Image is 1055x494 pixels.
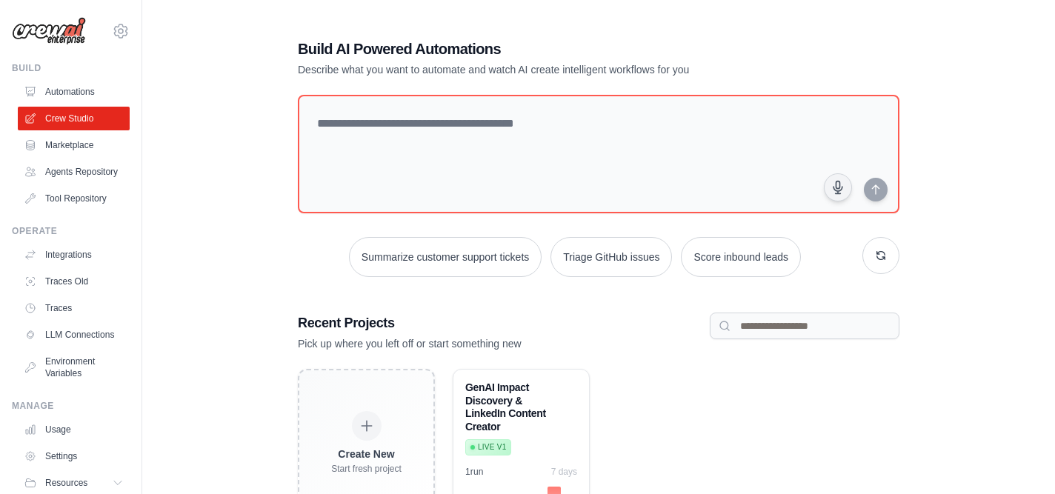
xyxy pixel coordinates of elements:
a: Settings [18,444,130,468]
button: Click to speak your automation idea [824,173,852,201]
button: Triage GitHub issues [550,237,672,277]
div: 7 days [551,466,577,478]
button: Score inbound leads [681,237,801,277]
div: Start fresh project [331,463,402,475]
p: Describe what you want to automate and watch AI create intelligent workflows for you [298,62,796,77]
span: Resources [45,477,87,489]
span: Live v1 [478,441,506,453]
a: Environment Variables [18,350,130,385]
h3: Recent Projects [298,313,710,333]
a: LLM Connections [18,323,130,347]
button: Get new suggestions [862,237,899,274]
div: Operate [12,225,130,237]
div: GenAI Impact Discovery & LinkedIn Content Creator [465,381,561,433]
a: Agents Repository [18,160,130,184]
a: Automations [18,80,130,104]
div: Build [12,62,130,74]
img: Logo [12,17,86,45]
h1: Build AI Powered Automations [298,39,796,59]
div: 1 run [465,466,484,478]
div: Manage [12,400,130,412]
a: Marketplace [18,133,130,157]
a: Traces Old [18,270,130,293]
p: Pick up where you left off or start something new [298,336,710,351]
a: Tool Repository [18,187,130,210]
a: Crew Studio [18,107,130,130]
div: Create New [331,447,402,461]
a: Usage [18,418,130,441]
a: Traces [18,296,130,320]
button: Summarize customer support tickets [349,237,542,277]
a: Integrations [18,243,130,267]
